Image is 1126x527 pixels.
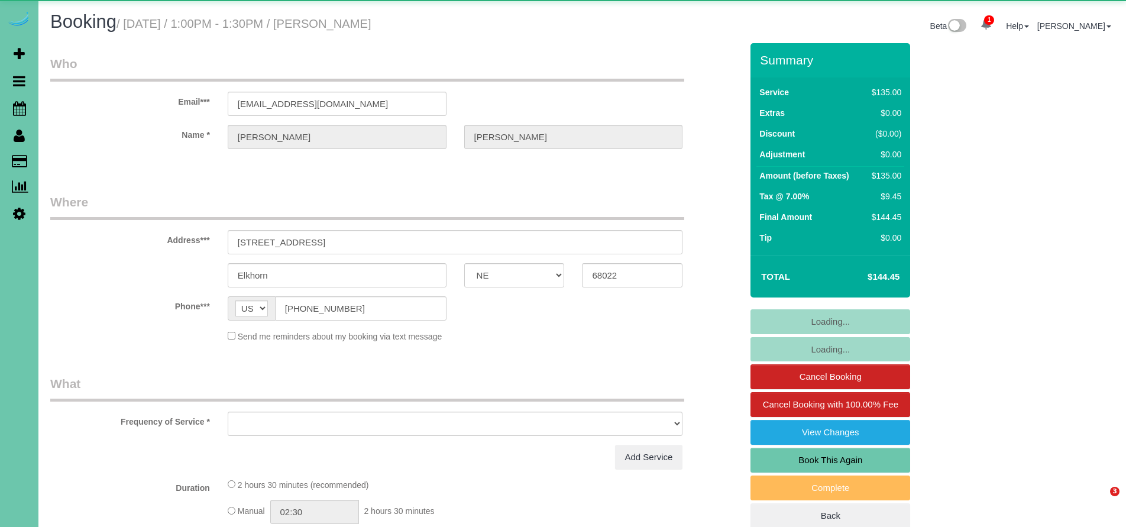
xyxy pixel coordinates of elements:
[1110,487,1119,496] span: 3
[930,21,967,31] a: Beta
[615,445,683,470] a: Add Service
[759,190,809,202] label: Tax @ 7.00%
[867,190,901,202] div: $9.45
[50,55,684,82] legend: Who
[364,507,434,516] span: 2 hours 30 minutes
[41,412,219,428] label: Frequency of Service *
[867,86,901,98] div: $135.00
[759,211,812,223] label: Final Amount
[975,12,998,38] a: 1
[759,128,795,140] label: Discount
[761,271,790,282] strong: Total
[238,507,265,516] span: Manual
[867,107,901,119] div: $0.00
[1006,21,1029,31] a: Help
[41,125,219,141] label: Name *
[759,148,805,160] label: Adjustment
[1037,21,1111,31] a: [PERSON_NAME]
[50,193,684,220] legend: Where
[867,148,901,160] div: $0.00
[984,15,994,25] span: 1
[867,232,901,244] div: $0.00
[759,86,789,98] label: Service
[763,399,898,409] span: Cancel Booking with 100.00% Fee
[750,448,910,473] a: Book This Again
[867,170,901,182] div: $135.00
[867,128,901,140] div: ($0.00)
[759,107,785,119] label: Extras
[750,364,910,389] a: Cancel Booking
[760,53,904,67] h3: Summary
[238,332,442,341] span: Send me reminders about my booking via text message
[238,480,369,490] span: 2 hours 30 minutes (recommended)
[947,19,966,34] img: New interface
[759,170,849,182] label: Amount (before Taxes)
[832,272,899,282] h4: $144.45
[1086,487,1114,515] iframe: Intercom live chat
[50,375,684,402] legend: What
[7,12,31,28] img: Automaid Logo
[50,11,117,32] span: Booking
[867,211,901,223] div: $144.45
[750,392,910,417] a: Cancel Booking with 100.00% Fee
[750,420,910,445] a: View Changes
[759,232,772,244] label: Tip
[41,478,219,494] label: Duration
[117,17,371,30] small: / [DATE] / 1:00PM - 1:30PM / [PERSON_NAME]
